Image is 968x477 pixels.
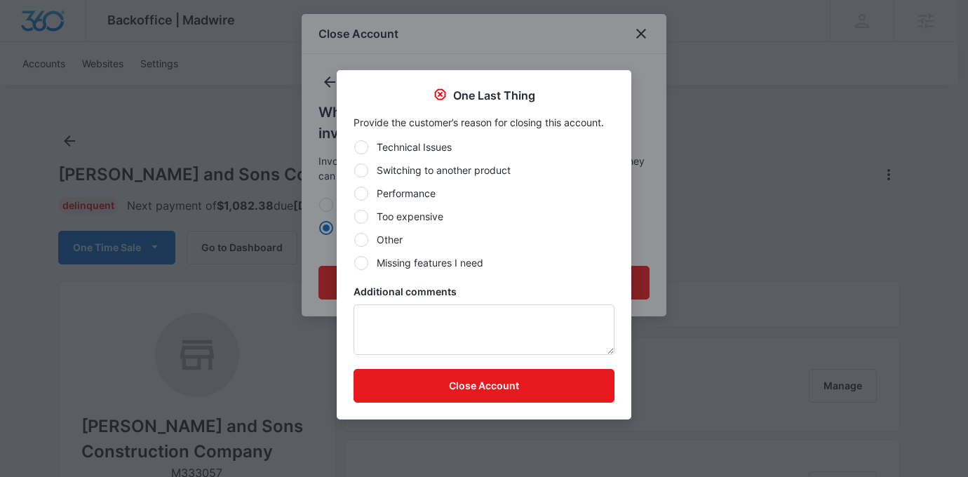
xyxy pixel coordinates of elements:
[354,284,614,299] label: Additional comments
[39,22,69,34] div: v 4.0.25
[354,140,614,154] label: Technical Issues
[354,115,614,130] p: Provide the customer’s reason for closing this account.
[354,255,614,270] label: Missing features I need
[53,83,126,92] div: Domain Overview
[22,22,34,34] img: logo_orange.svg
[354,186,614,201] label: Performance
[354,232,614,247] label: Other
[453,87,535,104] p: One Last Thing
[354,369,614,403] button: Close Account
[38,81,49,93] img: tab_domain_overview_orange.svg
[36,36,154,48] div: Domain: [DOMAIN_NAME]
[354,209,614,224] label: Too expensive
[354,163,614,177] label: Switching to another product
[22,36,34,48] img: website_grey.svg
[155,83,236,92] div: Keywords by Traffic
[140,81,151,93] img: tab_keywords_by_traffic_grey.svg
